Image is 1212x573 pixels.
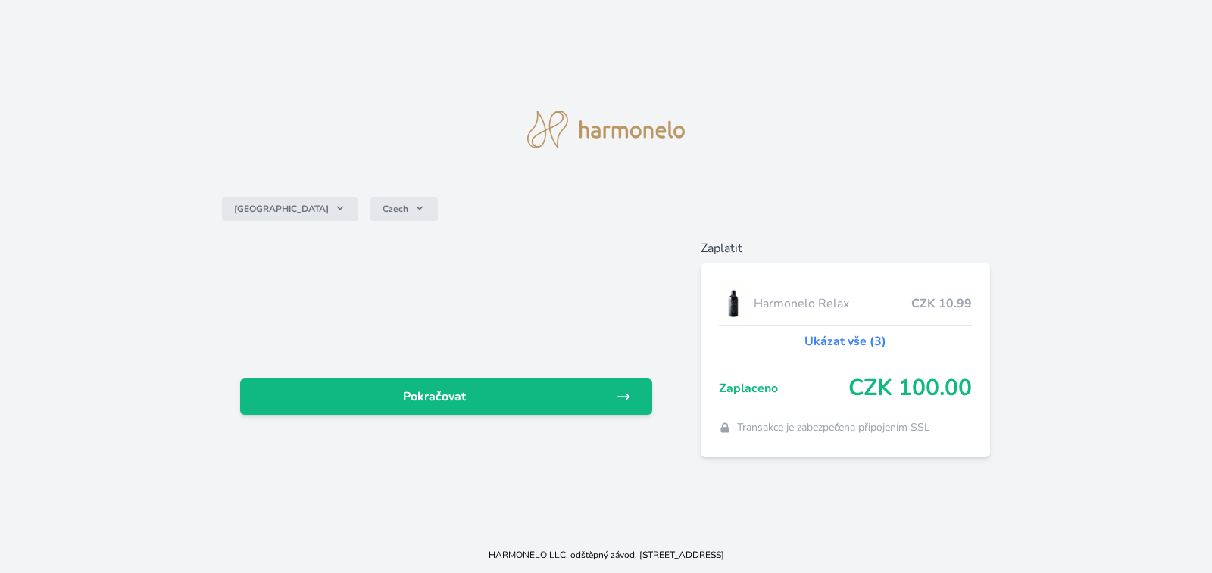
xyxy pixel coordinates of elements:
[222,197,358,221] button: [GEOGRAPHIC_DATA]
[252,388,616,406] span: Pokračovat
[804,332,886,350] a: Ukázat vše (3)
[719,379,848,397] span: Zaplaceno
[383,203,408,215] span: Czech
[527,111,685,148] img: logo.svg
[754,294,911,313] span: Harmonelo Relax
[911,294,972,313] span: CZK 10.99
[701,239,989,257] h6: Zaplatit
[370,197,438,221] button: Czech
[737,420,930,435] span: Transakce je zabezpečena připojením SSL
[848,375,972,402] span: CZK 100.00
[240,378,652,415] a: Pokračovat
[234,203,329,215] span: [GEOGRAPHIC_DATA]
[719,285,748,322] img: CLEAN_RELAX_se_stinem_x-lo.jpg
